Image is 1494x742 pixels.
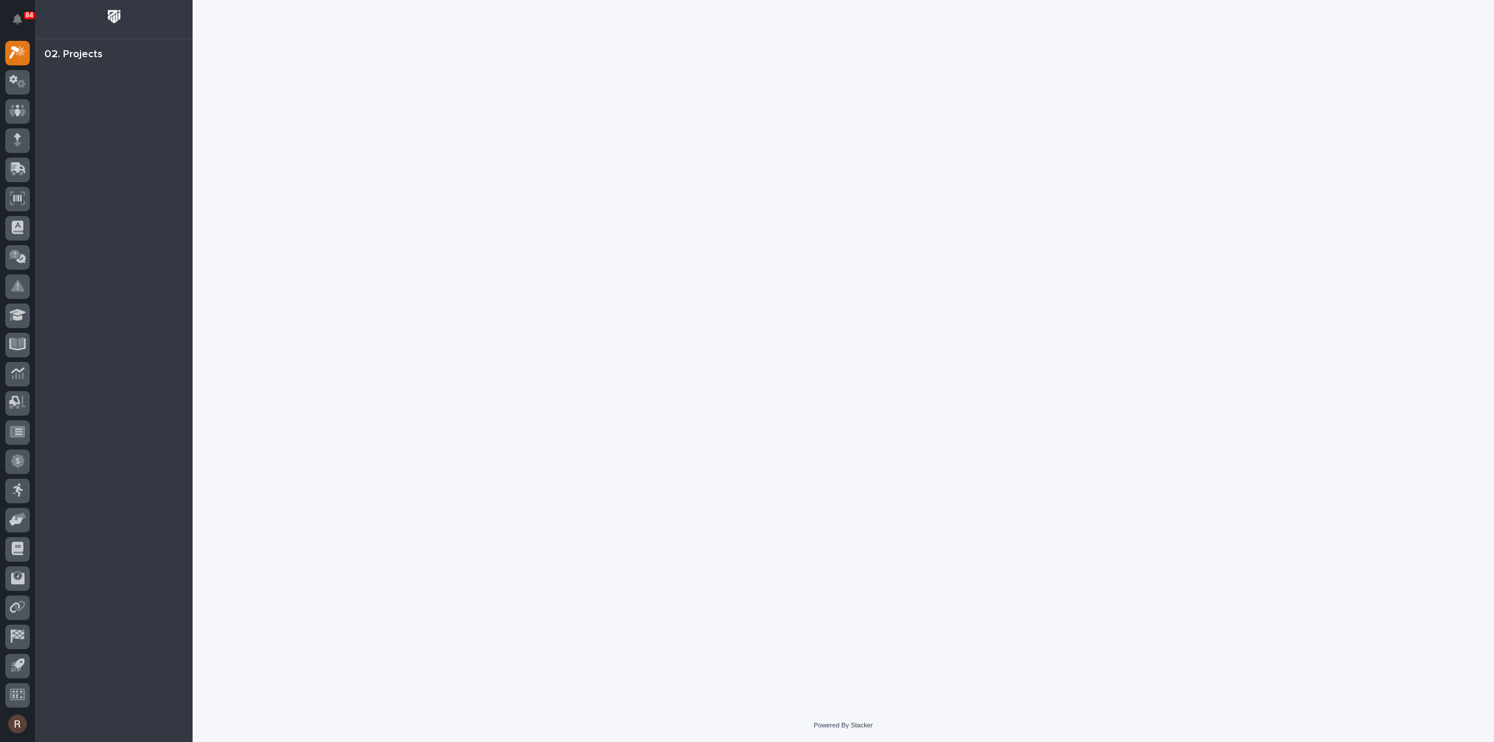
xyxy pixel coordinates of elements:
button: users-avatar [5,712,30,736]
div: 02. Projects [44,48,103,61]
button: Notifications [5,7,30,32]
a: Powered By Stacker [814,722,872,729]
img: Workspace Logo [103,6,125,27]
p: 84 [26,11,33,19]
div: Notifications84 [15,14,30,33]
